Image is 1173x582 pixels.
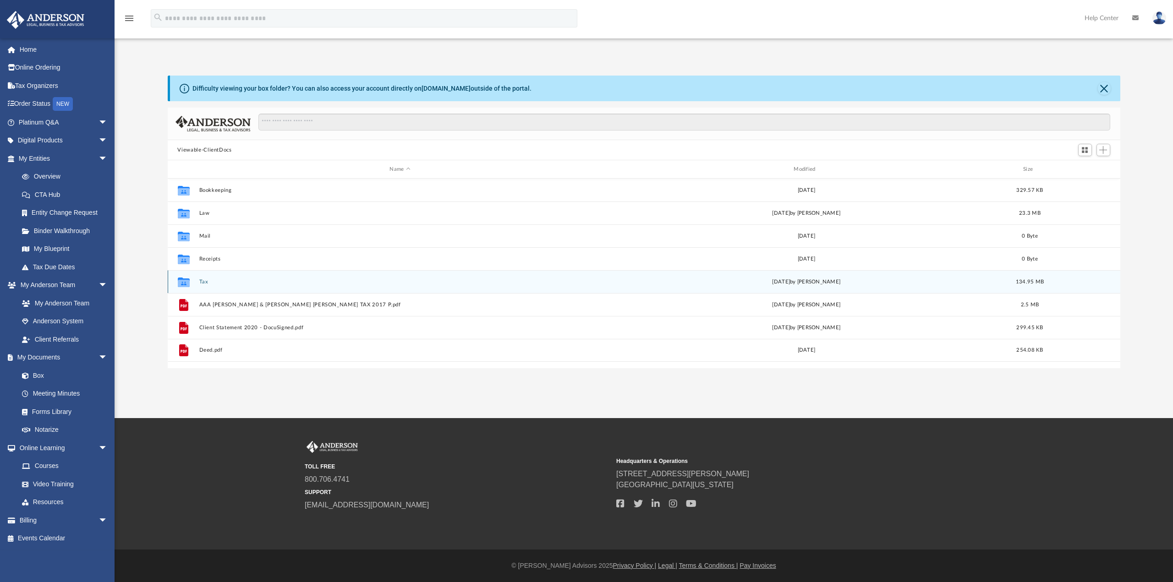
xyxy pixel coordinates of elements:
span: 329.57 KB [1016,188,1043,193]
span: arrow_drop_down [99,348,117,367]
a: Notarize [13,421,117,439]
a: Courses [13,457,117,475]
a: Billingarrow_drop_down [6,511,121,529]
a: Client Referrals [13,330,117,348]
a: Overview [13,168,121,186]
button: Close [1098,82,1111,95]
small: Headquarters & Operations [616,457,921,465]
a: Binder Walkthrough [13,222,121,240]
span: arrow_drop_down [99,149,117,168]
button: Law [199,210,601,216]
div: id [1052,165,1116,174]
button: Tax [199,279,601,285]
a: My Anderson Teamarrow_drop_down [6,276,117,294]
div: grid [168,179,1120,368]
a: Digital Productsarrow_drop_down [6,131,121,150]
a: Video Training [13,475,112,493]
button: Bookkeeping [199,187,601,193]
a: My Blueprint [13,240,117,258]
span: 2.5 MB [1020,302,1039,307]
a: [STREET_ADDRESS][PERSON_NAME] [616,470,749,478]
span: arrow_drop_down [99,276,117,295]
a: Events Calendar [6,529,121,548]
button: Viewable-ClientDocs [177,146,231,154]
button: Switch to Grid View [1078,144,1092,157]
button: Deed.pdf [199,347,601,353]
small: SUPPORT [305,488,610,496]
a: Pay Invoices [740,562,776,569]
div: [DATE] [605,255,1008,263]
span: arrow_drop_down [99,131,117,150]
a: Tax Due Dates [13,258,121,276]
div: [DATE] by [PERSON_NAME] [605,209,1008,218]
a: Forms Library [13,403,112,421]
button: Add [1096,144,1110,157]
div: Size [1011,165,1048,174]
button: Mail [199,233,601,239]
img: Anderson Advisors Platinum Portal [305,441,360,453]
div: [DATE] [605,346,1008,354]
div: NEW [53,97,73,111]
div: Name [198,165,601,174]
span: arrow_drop_down [99,113,117,132]
a: 800.706.4741 [305,475,350,483]
div: [DATE] [605,186,1008,195]
a: Anderson System [13,312,117,331]
a: [DOMAIN_NAME] [422,85,471,92]
div: Difficulty viewing your box folder? You can also access your account directly on outside of the p... [192,84,532,93]
a: Online Ordering [6,59,121,77]
a: My Entitiesarrow_drop_down [6,149,121,168]
div: [DATE] by [PERSON_NAME] [605,301,1008,309]
a: Meeting Minutes [13,385,117,403]
a: Tax Organizers [6,76,121,95]
a: [GEOGRAPHIC_DATA][US_STATE] [616,481,734,489]
a: CTA Hub [13,185,121,204]
div: id [171,165,194,174]
span: 134.95 MB [1015,279,1043,284]
a: Order StatusNEW [6,95,121,114]
input: Search files and folders [258,114,1110,131]
button: Client Statement 2020 - DocuSigned.pdf [199,325,601,331]
a: Entity Change Request [13,204,121,222]
a: menu [124,17,135,24]
div: [DATE] by [PERSON_NAME] [605,278,1008,286]
span: arrow_drop_down [99,439,117,457]
small: TOLL FREE [305,462,610,471]
i: search [153,12,163,22]
a: Platinum Q&Aarrow_drop_down [6,113,121,131]
a: My Documentsarrow_drop_down [6,348,117,367]
a: My Anderson Team [13,294,112,312]
div: [DATE] by [PERSON_NAME] [605,324,1008,332]
div: Modified [605,165,1007,174]
span: 23.3 MB [1019,211,1041,216]
span: 299.45 KB [1016,325,1043,330]
button: AAA [PERSON_NAME] & [PERSON_NAME] [PERSON_NAME] TAX 2017 P.pdf [199,302,601,308]
button: Receipts [199,256,601,262]
a: [EMAIL_ADDRESS][DOMAIN_NAME] [305,501,429,509]
span: arrow_drop_down [99,511,117,530]
a: Terms & Conditions | [679,562,738,569]
a: Privacy Policy | [613,562,657,569]
div: [DATE] [605,232,1008,240]
a: Resources [13,493,117,511]
span: 0 Byte [1022,234,1038,239]
span: 254.08 KB [1016,348,1043,353]
div: © [PERSON_NAME] Advisors 2025 [115,561,1173,571]
span: 0 Byte [1022,256,1038,261]
a: Legal | [658,562,677,569]
img: User Pic [1152,11,1166,25]
i: menu [124,13,135,24]
img: Anderson Advisors Platinum Portal [4,11,87,29]
a: Online Learningarrow_drop_down [6,439,117,457]
a: Box [13,366,112,385]
a: Home [6,40,121,59]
